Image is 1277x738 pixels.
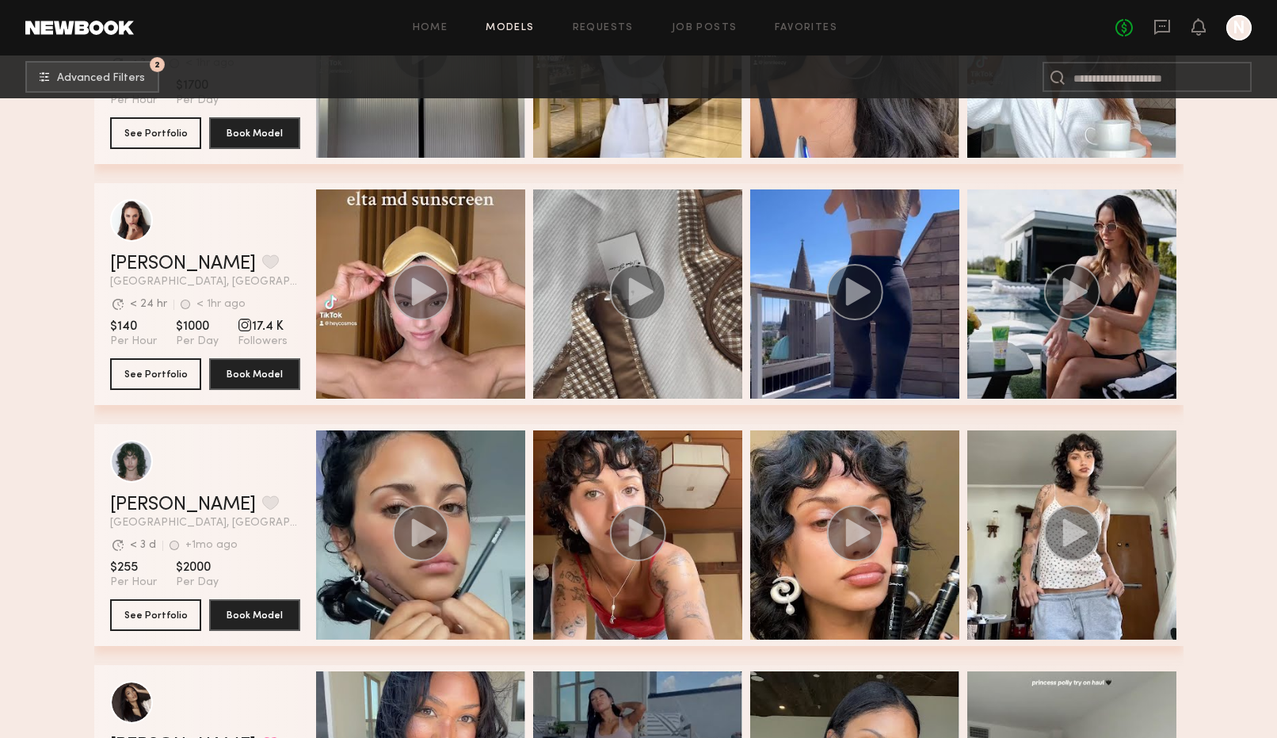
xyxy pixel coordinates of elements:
[130,299,167,310] div: < 24 hr
[176,94,219,108] span: Per Day
[176,560,219,575] span: $2000
[110,560,157,575] span: $255
[176,575,219,590] span: Per Day
[1226,15,1252,40] a: N
[130,540,156,551] div: < 3 d
[110,94,157,108] span: Per Hour
[110,254,256,273] a: [PERSON_NAME]
[110,117,201,149] button: See Portfolio
[110,518,300,529] span: [GEOGRAPHIC_DATA], [GEOGRAPHIC_DATA]
[110,599,201,631] button: See Portfolio
[110,319,157,335] span: $140
[238,335,288,349] span: Followers
[154,61,160,68] span: 2
[209,117,300,149] button: Book Model
[110,575,157,590] span: Per Hour
[110,358,201,390] button: See Portfolio
[57,73,145,84] span: Advanced Filters
[176,335,219,349] span: Per Day
[209,358,300,390] button: Book Model
[573,23,634,33] a: Requests
[185,540,238,551] div: +1mo ago
[209,599,300,631] button: Book Model
[413,23,448,33] a: Home
[176,319,219,335] span: $1000
[775,23,837,33] a: Favorites
[196,299,246,310] div: < 1hr ago
[238,319,288,335] span: 17.4 K
[25,61,159,93] button: 2Advanced Filters
[110,277,300,288] span: [GEOGRAPHIC_DATA], [GEOGRAPHIC_DATA]
[672,23,738,33] a: Job Posts
[110,335,157,349] span: Per Hour
[486,23,534,33] a: Models
[110,495,256,514] a: [PERSON_NAME]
